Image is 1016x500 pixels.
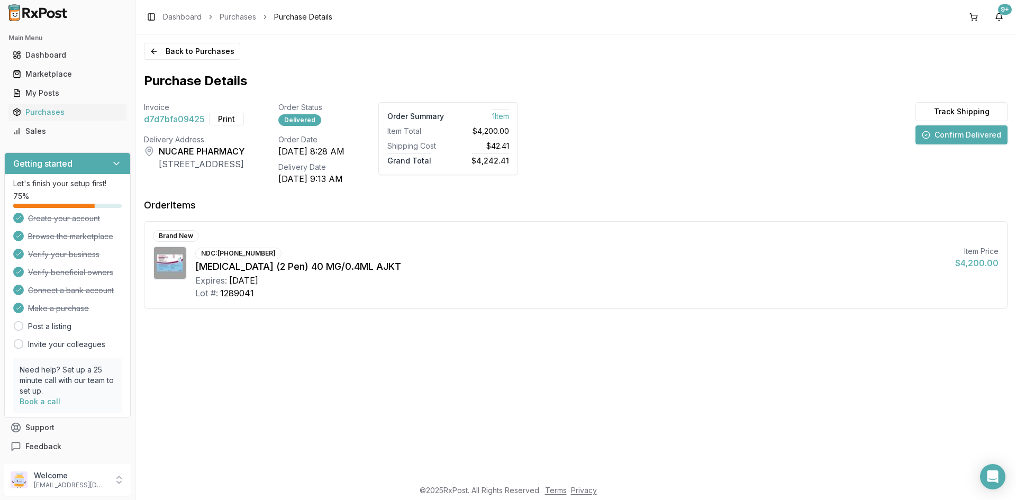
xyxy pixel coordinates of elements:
[28,303,89,314] span: Make a purchase
[25,441,61,452] span: Feedback
[28,267,113,278] span: Verify beneficial owners
[274,12,332,22] span: Purchase Details
[28,213,100,224] span: Create your account
[209,113,244,125] button: Print
[34,470,107,481] p: Welcome
[8,65,126,84] a: Marketplace
[11,471,28,488] img: User avatar
[915,102,1008,121] button: Track Shipping
[8,84,126,103] a: My Posts
[4,437,131,456] button: Feedback
[20,397,60,406] a: Book a call
[144,113,205,125] span: d7d7bfa09425
[545,486,567,495] a: Terms
[229,274,258,287] div: [DATE]
[471,153,509,165] span: $4,242.41
[28,339,105,350] a: Invite your colleagues
[387,111,444,122] div: Order Summary
[28,231,113,242] span: Browse the marketplace
[955,246,999,257] div: Item Price
[278,172,344,185] div: [DATE] 9:13 AM
[8,122,126,141] a: Sales
[163,12,202,22] a: Dashboard
[13,157,72,170] h3: Getting started
[20,365,115,396] p: Need help? Set up a 25 minute call with our team to set up.
[278,134,344,145] div: Order Date
[13,126,122,137] div: Sales
[144,102,244,113] div: Invoice
[28,249,99,260] span: Verify your business
[4,47,131,63] button: Dashboard
[195,259,947,274] div: [MEDICAL_DATA] (2 Pen) 40 MG/0.4ML AJKT
[452,141,509,151] div: $42.41
[998,4,1012,15] div: 9+
[492,109,509,121] span: 1 Item
[28,285,114,296] span: Connect a bank account
[153,230,199,242] div: Brand New
[278,145,344,158] div: [DATE] 8:28 AM
[387,141,444,151] div: Shipping Cost
[28,321,71,332] a: Post a listing
[159,145,244,158] div: NUCARE PHARMACY
[13,107,122,117] div: Purchases
[955,257,999,269] div: $4,200.00
[195,274,227,287] div: Expires:
[144,43,240,60] button: Back to Purchases
[144,134,244,145] div: Delivery Address
[571,486,597,495] a: Privacy
[13,50,122,60] div: Dashboard
[452,126,509,137] div: $4,200.00
[278,162,344,172] div: Delivery Date
[159,158,244,170] div: [STREET_ADDRESS]
[13,88,122,98] div: My Posts
[144,198,196,213] div: Order Items
[13,178,122,189] p: Let's finish your setup first!
[154,247,186,279] img: Humira (2 Pen) 40 MG/0.4ML AJKT
[144,72,1008,89] h1: Purchase Details
[195,287,218,299] div: Lot #:
[34,481,107,489] p: [EMAIL_ADDRESS][DOMAIN_NAME]
[278,114,321,126] div: Delivered
[220,287,254,299] div: 1289041
[8,103,126,122] a: Purchases
[4,123,131,140] button: Sales
[4,4,72,21] img: RxPost Logo
[220,12,256,22] a: Purchases
[980,464,1005,489] div: Open Intercom Messenger
[8,34,126,42] h2: Main Menu
[4,418,131,437] button: Support
[991,8,1008,25] button: 9+
[278,102,344,113] div: Order Status
[4,66,131,83] button: Marketplace
[4,104,131,121] button: Purchases
[13,191,29,202] span: 75 %
[195,248,282,259] div: NDC: [PHONE_NUMBER]
[13,69,122,79] div: Marketplace
[387,153,431,165] span: Grand Total
[4,85,131,102] button: My Posts
[163,12,332,22] nav: breadcrumb
[915,125,1008,144] button: Confirm Delivered
[8,46,126,65] a: Dashboard
[387,126,444,137] div: Item Total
